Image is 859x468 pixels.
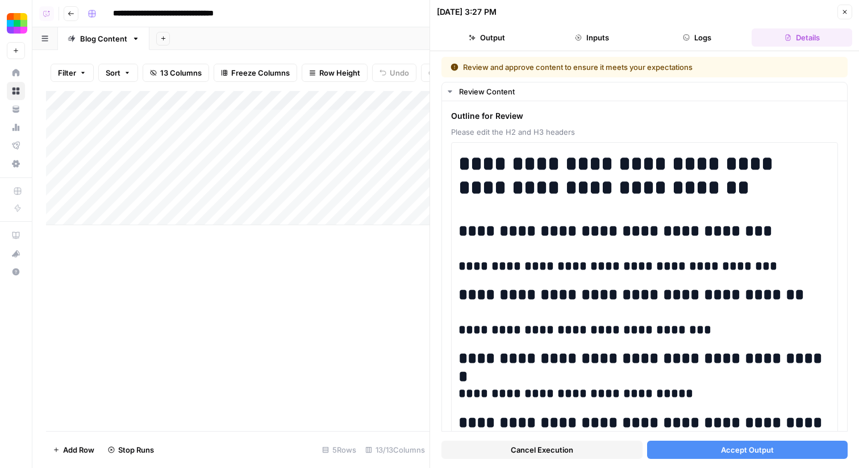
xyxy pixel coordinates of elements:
a: Settings [7,155,25,173]
span: Undo [390,67,409,78]
button: Undo [372,64,416,82]
a: Your Data [7,100,25,118]
span: Outline for Review [451,110,838,122]
button: Details [752,28,852,47]
button: Cancel Execution [441,441,643,459]
span: Add Row [63,444,94,455]
button: Workspace: Smallpdf [7,9,25,38]
div: Review Content [459,86,840,97]
span: Freeze Columns [231,67,290,78]
div: Blog Content [80,33,127,44]
div: 5 Rows [318,441,361,459]
a: Usage [7,118,25,136]
button: What's new? [7,245,25,263]
button: Freeze Columns [214,64,297,82]
button: Add Row [46,441,101,459]
span: 13 Columns [160,67,202,78]
button: Stop Runs [101,441,161,459]
button: Inputs [542,28,643,47]
button: Filter [51,64,94,82]
div: 13/13 Columns [361,441,429,459]
a: Home [7,64,25,82]
span: Please edit the H2 and H3 headers [451,126,838,138]
span: Filter [58,67,76,78]
a: AirOps Academy [7,226,25,245]
button: Row Height [302,64,368,82]
span: Row Height [319,67,360,78]
span: Cancel Execution [511,444,573,455]
button: Output [437,28,537,47]
span: Accept Output [721,444,774,455]
a: Browse [7,82,25,100]
div: Review and approve content to ensure it meets your expectations [451,61,766,73]
button: Review Content [442,82,847,101]
button: Logs [647,28,748,47]
button: Accept Output [647,441,848,459]
span: Sort [106,67,120,78]
img: Smallpdf Logo [7,13,27,34]
a: Flightpath [7,136,25,155]
div: What's new? [7,245,24,262]
div: [DATE] 3:27 PM [437,6,497,18]
button: 13 Columns [143,64,209,82]
a: Blog Content [58,27,149,50]
button: Help + Support [7,263,25,281]
span: Stop Runs [118,444,154,455]
button: Sort [98,64,138,82]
